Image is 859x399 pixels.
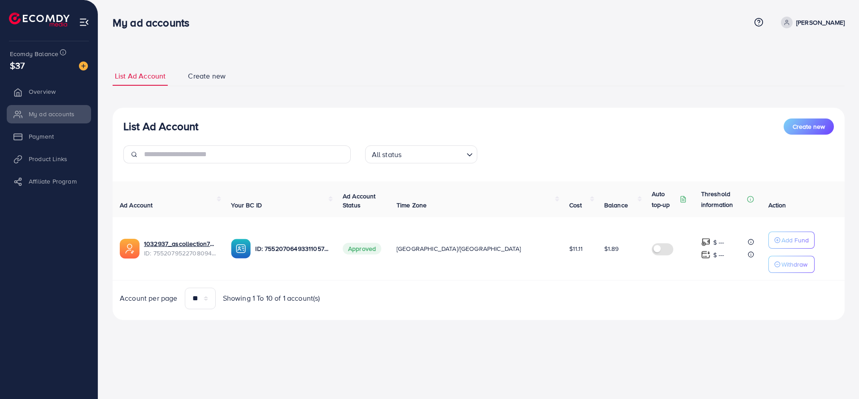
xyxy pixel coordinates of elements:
p: Withdraw [781,259,807,270]
p: Auto top-up [652,189,678,210]
img: menu [79,17,89,27]
span: Account per page [120,293,178,303]
span: Ad Account [120,201,153,210]
p: Threshold information [701,189,745,210]
span: Ecomdy Balance [10,49,58,58]
span: Action [768,201,786,210]
p: ID: 7552070649331105799 [255,243,328,254]
h3: List Ad Account [123,120,198,133]
span: [GEOGRAPHIC_DATA]/[GEOGRAPHIC_DATA] [397,244,521,253]
input: Search for option [404,146,462,161]
button: Withdraw [768,256,815,273]
span: Create new [793,122,825,131]
p: $ --- [713,250,724,260]
p: [PERSON_NAME] [796,17,845,28]
img: top-up amount [701,237,711,247]
a: 1032937_ascollection797_1758355565983 [144,239,217,248]
button: Add Fund [768,232,815,249]
span: $1.89 [604,244,619,253]
img: image [79,61,88,70]
img: logo [9,13,70,26]
span: Approved [343,243,381,254]
div: <span class='underline'>1032937_ascollection797_1758355565983</span></br>7552079522708094993 [144,239,217,258]
span: $11.11 [569,244,583,253]
a: [PERSON_NAME] [777,17,845,28]
img: top-up amount [701,250,711,259]
img: ic-ba-acc.ded83a64.svg [231,239,251,259]
span: All status [370,148,404,161]
div: Search for option [365,145,477,163]
span: Time Zone [397,201,427,210]
h3: My ad accounts [113,16,196,29]
span: Showing 1 To 10 of 1 account(s) [223,293,320,303]
button: Create new [784,118,834,135]
p: Add Fund [781,235,809,246]
span: $37 [10,59,25,72]
span: Balance [604,201,628,210]
span: Your BC ID [231,201,262,210]
span: Cost [569,201,582,210]
span: Create new [188,71,226,81]
img: ic-ads-acc.e4c84228.svg [120,239,140,259]
span: ID: 7552079522708094993 [144,249,217,258]
p: $ --- [713,237,724,248]
span: Ad Account Status [343,192,376,210]
span: List Ad Account [115,71,166,81]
